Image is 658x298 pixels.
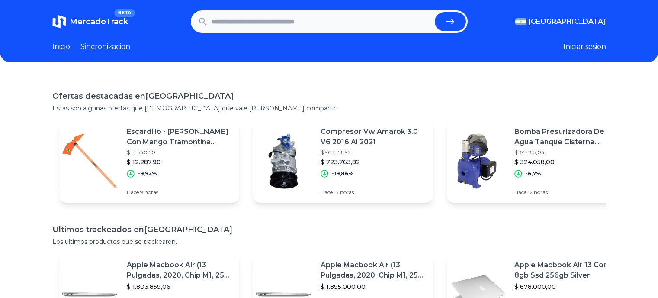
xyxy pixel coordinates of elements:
img: MercadoTrack [52,15,66,29]
img: Argentina [515,18,526,25]
a: MercadoTrackBETA [52,15,128,29]
p: $ 1.803.859,06 [127,282,232,291]
h1: Ultimos trackeados en [GEOGRAPHIC_DATA] [52,223,606,236]
p: $ 13.640,50 [127,149,232,156]
p: Hace 13 horas [321,189,426,196]
p: Apple Macbook Air 13 Core I5 8gb Ssd 256gb Silver [514,260,620,281]
img: Featured image [59,131,120,191]
button: [GEOGRAPHIC_DATA] [515,16,606,27]
p: Apple Macbook Air (13 Pulgadas, 2020, Chip M1, 256 Gb De Ssd, 8 Gb De Ram) - Plata [321,260,426,281]
p: Escardillo - [PERSON_NAME] Con Mango Tramontina 77800/501 [127,126,232,147]
p: $ 12.287,90 [127,158,232,166]
button: Iniciar sesion [563,42,606,52]
p: Hace 9 horas [127,189,232,196]
p: Los ultimos productos que se trackearon. [52,237,606,246]
p: Bomba Presurizadora De Agua Tanque Cisterna Automatica 600w [514,126,620,147]
p: -9,92% [138,170,157,177]
p: $ 678.000,00 [514,282,620,291]
p: $ 1.895.000,00 [321,282,426,291]
span: BETA [114,9,135,17]
span: MercadoTrack [70,17,128,26]
a: Featured imageCompresor Vw Amarok 3.0 V6 2016 Al 2021$ 903.156,92$ 723.763,82-19,86%Hace 13 horas [253,120,433,203]
p: Estas son algunas ofertas que [DEMOGRAPHIC_DATA] que vale [PERSON_NAME] compartir. [52,104,606,113]
p: Hace 12 horas [514,189,620,196]
p: $ 324.058,00 [514,158,620,166]
a: Sincronizacion [80,42,130,52]
h1: Ofertas destacadas en [GEOGRAPHIC_DATA] [52,90,606,102]
a: Featured imageEscardillo - [PERSON_NAME] Con Mango Tramontina 77800/501$ 13.640,50$ 12.287,90-9,9... [59,120,239,203]
p: $ 903.156,92 [321,149,426,156]
span: [GEOGRAPHIC_DATA] [528,16,606,27]
a: Featured imageBomba Presurizadora De Agua Tanque Cisterna Automatica 600w$ 347.315,04$ 324.058,00... [447,120,627,203]
p: Compresor Vw Amarok 3.0 V6 2016 Al 2021 [321,126,426,147]
img: Featured image [253,131,314,191]
p: -6,7% [526,170,541,177]
p: -19,86% [332,170,353,177]
img: Featured image [447,131,507,191]
a: Inicio [52,42,70,52]
p: Apple Macbook Air (13 Pulgadas, 2020, Chip M1, 256 Gb De Ssd, 8 Gb De Ram) - Plata [127,260,232,281]
p: $ 347.315,04 [514,149,620,156]
p: $ 723.763,82 [321,158,426,166]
